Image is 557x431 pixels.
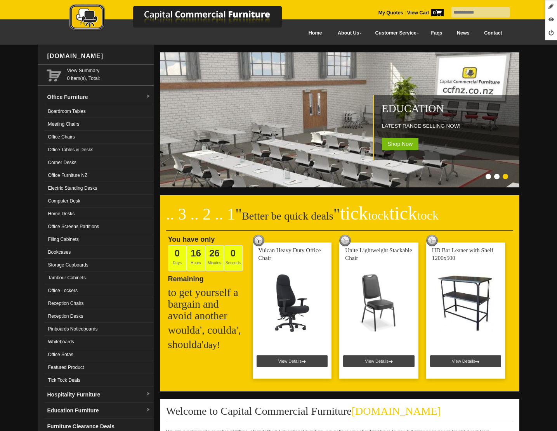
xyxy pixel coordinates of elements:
a: View Summary [67,67,151,74]
a: Featured Product [44,361,154,374]
a: Corner Desks [44,156,154,169]
span: Shop Now [382,138,419,150]
h2: Better be quick deals [166,208,513,231]
a: Office Furniture NZ [44,169,154,182]
img: tick tock deal clock [253,235,264,246]
span: 26 [209,248,220,258]
strong: View Cart [407,10,444,16]
a: Faqs [424,24,450,42]
img: tick tock deal clock [426,235,438,246]
span: .. 3 .. 2 .. 1 [166,205,236,223]
li: Page dot 3 [503,174,508,179]
span: " [235,205,242,223]
a: Electric Standing Desks [44,182,154,195]
a: Reception Chairs [44,297,154,310]
a: Education LATEST RANGE SELLING NOW! Shop Now [160,183,521,189]
h2: shoulda' [168,339,246,351]
a: Boardroom Tables [44,105,154,118]
span: 0 [175,248,180,258]
span: 16 [191,248,201,258]
a: Home Desks [44,208,154,220]
p: LATEST RANGE SELLING NOW! [382,122,515,130]
a: Office Screens Partitions [44,220,154,233]
a: Reception Desks [44,310,154,323]
a: About Us [329,24,366,42]
a: Office Furnituredropdown [44,89,154,105]
a: Contact [477,24,509,42]
a: My Quotes [378,10,403,16]
a: Hospitality Furnituredropdown [44,387,154,403]
h2: Education [382,103,515,114]
a: Filing Cabinets [44,233,154,246]
span: tock [368,208,389,222]
a: Office Tables & Desks [44,144,154,156]
a: Education Furnituredropdown [44,403,154,419]
a: Office Chairs [44,131,154,144]
img: Capital Commercial Furniture Logo [48,4,319,32]
span: Minutes [205,245,224,271]
a: Storage Cupboards [44,259,154,272]
img: dropdown [146,408,151,412]
span: Days [168,245,187,271]
a: Bookcases [44,246,154,259]
li: Page dot 2 [494,174,500,179]
a: Whiteboards [44,336,154,348]
span: 0 item(s), Total: [67,67,151,81]
span: 0 [431,9,444,16]
h2: to get yourself a bargain and avoid another [168,287,246,322]
a: Office Sofas [44,348,154,361]
a: Computer Desk [44,195,154,208]
a: Office Lockers [44,284,154,297]
li: Page dot 1 [486,174,491,179]
a: Capital Commercial Furniture Logo [48,4,319,35]
span: Remaining [168,272,204,283]
img: tick tock deal clock [339,235,351,246]
span: day! [204,340,220,350]
h2: Welcome to Capital Commercial Furniture [166,405,513,422]
a: News [449,24,477,42]
span: [DOMAIN_NAME] [352,405,441,417]
span: " [333,205,439,223]
img: dropdown [146,392,151,396]
span: 0 [231,248,236,258]
a: Meeting Chairs [44,118,154,131]
span: Seconds [224,245,243,271]
span: You have only [168,235,215,243]
span: tick tick [340,203,439,223]
a: Customer Service [366,24,423,42]
span: Hours [187,245,205,271]
a: Tambour Cabinets [44,272,154,284]
span: tock [417,208,439,222]
h2: woulda', coulda', [168,324,246,336]
a: Tick Tock Deals [44,374,154,387]
img: dropdown [146,94,151,99]
a: Pinboards Noticeboards [44,323,154,336]
a: View Cart0 [406,10,443,16]
div: [DOMAIN_NAME] [44,45,154,68]
img: Education [160,52,521,187]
